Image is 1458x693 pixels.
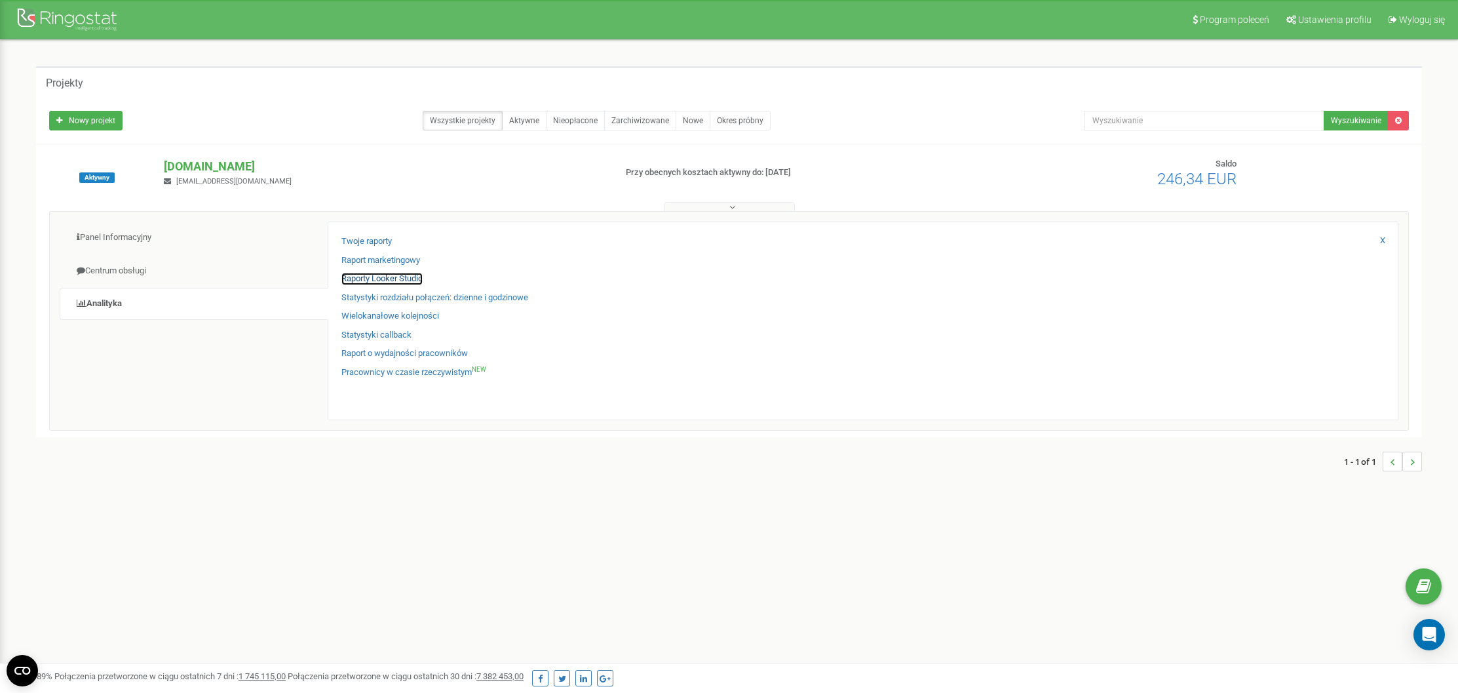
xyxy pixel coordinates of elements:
[79,172,115,183] span: Aktywny
[60,255,328,287] a: Centrum obsługi
[341,310,439,323] a: Wielokanałowe kolejności
[1413,619,1445,650] div: Open Intercom Messenger
[604,111,676,130] a: Zarchiwizowane
[341,329,412,342] a: Statystyki callback
[60,222,328,254] a: Panel Informacyjny
[1399,14,1445,25] span: Wyloguj się
[1380,235,1385,247] a: X
[1344,452,1383,471] span: 1 - 1 of 1
[341,292,528,304] a: Statystyki rozdziału połączeń: dzienne i godzinowe
[341,366,486,379] a: Pracownicy w czasie rzeczywistymNEW
[176,177,292,186] span: [EMAIL_ADDRESS][DOMAIN_NAME]
[423,111,503,130] a: Wszystkie projekty
[476,671,524,681] u: 7 382 453,00
[341,235,392,248] a: Twoje raporty
[341,273,423,285] a: Raporty Looker Studio
[676,111,710,130] a: Nowe
[1084,111,1324,130] input: Wyszukiwanie
[1324,111,1389,130] button: Wyszukiwanie
[341,254,420,267] a: Raport marketingowy
[1344,439,1422,485] nav: ...
[546,111,605,130] a: Nieopłacone
[49,111,123,130] a: Nowy projekt
[341,347,468,360] a: Raport o wydajności pracowników
[54,671,286,681] span: Połączenia przetworzone w ciągu ostatnich 7 dni :
[1157,170,1237,188] span: 246,34 EUR
[164,158,604,175] p: [DOMAIN_NAME]
[239,671,286,681] u: 1 745 115,00
[1216,159,1237,168] span: Saldo
[46,77,83,89] h5: Projekty
[472,366,486,373] sup: NEW
[710,111,771,130] a: Okres próbny
[60,288,328,320] a: Analityka
[626,167,951,179] p: Przy obecnych kosztach aktywny do: [DATE]
[1298,14,1372,25] span: Ustawienia profilu
[288,671,524,681] span: Połączenia przetworzone w ciągu ostatnich 30 dni :
[1200,14,1269,25] span: Program poleceń
[502,111,547,130] a: Aktywne
[7,655,38,686] button: Open CMP widget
